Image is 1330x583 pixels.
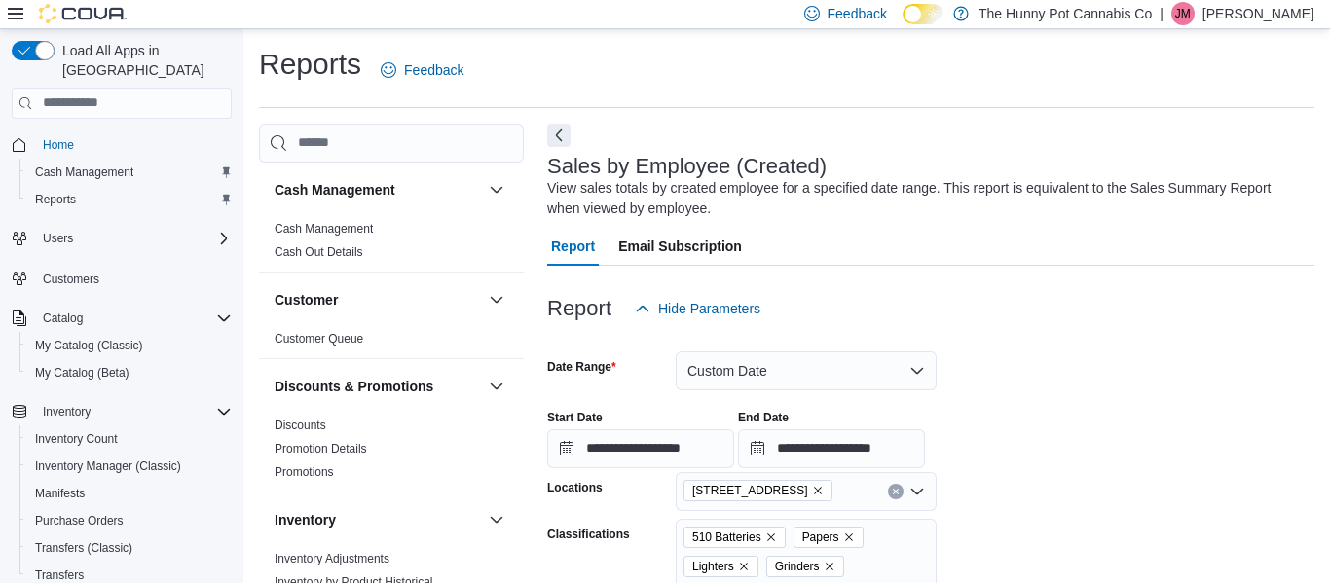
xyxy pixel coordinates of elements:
[1175,2,1191,25] span: JM
[765,531,777,543] button: Remove 510 Batteries from selection in this group
[1160,2,1164,25] p: |
[275,331,363,346] span: Customer Queue
[35,227,81,250] button: Users
[275,377,433,396] h3: Discounts & Promotions
[404,60,463,80] span: Feedback
[259,327,524,358] div: Customer
[35,133,82,157] a: Home
[43,137,74,153] span: Home
[4,264,240,292] button: Customers
[35,458,181,474] span: Inventory Manager (Classic)
[888,484,904,499] button: Clear input
[35,567,84,583] span: Transfers
[4,130,240,159] button: Home
[19,453,240,480] button: Inventory Manager (Classic)
[547,155,827,178] h3: Sales by Employee (Created)
[485,178,508,201] button: Cash Management
[275,441,367,456] span: Promotion Details
[35,164,133,180] span: Cash Management
[275,245,363,259] a: Cash Out Details
[618,227,742,266] span: Email Subscription
[35,486,85,501] span: Manifests
[909,484,925,499] button: Open list of options
[35,365,129,381] span: My Catalog (Beta)
[27,334,232,357] span: My Catalog (Classic)
[27,361,137,384] a: My Catalog (Beta)
[547,178,1305,219] div: View sales totals by created employee for a specified date range. This report is equivalent to th...
[903,24,904,25] span: Dark Mode
[27,334,151,357] a: My Catalog (Classic)
[373,51,471,90] a: Feedback
[275,290,481,310] button: Customer
[275,180,395,200] h3: Cash Management
[35,400,98,423] button: Inventory
[35,307,91,330] button: Catalog
[27,188,84,211] a: Reports
[35,540,132,556] span: Transfers (Classic)
[35,338,143,353] span: My Catalog (Classic)
[19,480,240,507] button: Manifests
[547,429,734,468] input: Press the down key to open a popover containing a calendar.
[27,482,232,505] span: Manifests
[658,299,760,318] span: Hide Parameters
[27,455,189,478] a: Inventory Manager (Classic)
[259,217,524,272] div: Cash Management
[27,161,232,184] span: Cash Management
[27,482,92,505] a: Manifests
[843,531,855,543] button: Remove Papers from selection in this group
[824,561,835,572] button: Remove Grinders from selection in this group
[275,442,367,455] a: Promotion Details
[275,180,481,200] button: Cash Management
[812,485,824,496] button: Remove 40 Centennial Pkwy from selection in this group
[1202,2,1314,25] p: [PERSON_NAME]
[4,225,240,252] button: Users
[27,455,232,478] span: Inventory Manager (Classic)
[19,507,240,534] button: Purchase Orders
[27,361,232,384] span: My Catalog (Beta)
[55,41,232,80] span: Load All Apps in [GEOGRAPHIC_DATA]
[35,227,232,250] span: Users
[802,528,839,547] span: Papers
[19,359,240,386] button: My Catalog (Beta)
[692,481,808,500] span: [STREET_ADDRESS]
[259,45,361,84] h1: Reports
[547,124,571,147] button: Next
[27,509,232,532] span: Purchase Orders
[547,480,603,495] label: Locations
[275,290,338,310] h3: Customer
[27,536,140,560] a: Transfers (Classic)
[738,410,789,425] label: End Date
[43,404,91,419] span: Inventory
[766,556,844,577] span: Grinders
[27,427,232,451] span: Inventory Count
[43,272,99,287] span: Customers
[275,464,334,480] span: Promotions
[979,2,1152,25] p: The Hunny Pot Cannabis Co
[683,527,786,548] span: 510 Batteries
[275,419,326,432] a: Discounts
[683,556,758,577] span: Lighters
[43,310,83,326] span: Catalog
[27,427,126,451] a: Inventory Count
[39,4,127,23] img: Cova
[547,410,603,425] label: Start Date
[35,431,118,447] span: Inventory Count
[692,528,761,547] span: 510 Batteries
[547,297,611,320] h3: Report
[275,551,389,566] span: Inventory Adjustments
[275,510,481,529] button: Inventory
[1171,2,1195,25] div: Jesse McGean
[692,557,734,576] span: Lighters
[259,414,524,492] div: Discounts & Promotions
[35,132,232,157] span: Home
[19,534,240,562] button: Transfers (Classic)
[27,536,232,560] span: Transfers (Classic)
[4,305,240,332] button: Catalog
[275,465,334,479] a: Promotions
[547,359,616,375] label: Date Range
[485,288,508,311] button: Customer
[676,351,937,390] button: Custom Date
[828,4,887,23] span: Feedback
[485,508,508,531] button: Inventory
[35,400,232,423] span: Inventory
